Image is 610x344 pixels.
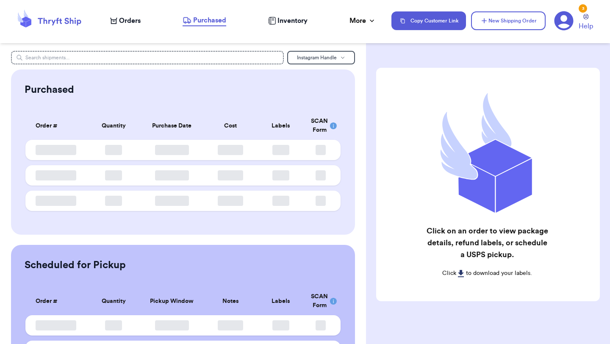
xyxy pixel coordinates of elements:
a: 3 [554,11,574,31]
th: Cost [205,112,255,140]
th: Pickup Window [139,287,205,315]
span: Orders [119,16,141,26]
th: Labels [255,287,306,315]
p: Click to download your labels. [424,269,549,277]
th: Labels [255,112,306,140]
h2: Scheduled for Pickup [25,258,126,272]
div: SCAN Form [311,117,330,135]
a: Orders [110,16,141,26]
button: New Shipping Order [471,11,546,30]
th: Quantity [89,287,139,315]
span: Inventory [277,16,308,26]
div: More [349,16,376,26]
span: Instagram Handle [297,55,337,60]
th: Order # [25,287,89,315]
span: Purchased [193,15,226,25]
div: SCAN Form [311,292,330,310]
h2: Click on an order to view package details, refund labels, or schedule a USPS pickup. [424,225,549,261]
button: Instagram Handle [287,51,355,64]
th: Quantity [89,112,139,140]
input: Search shipments... [11,51,284,64]
h2: Purchased [25,83,74,97]
div: 3 [579,4,587,13]
a: Inventory [268,16,308,26]
a: Purchased [183,15,226,26]
a: Help [579,14,593,31]
th: Notes [205,287,255,315]
th: Purchase Date [139,112,205,140]
button: Copy Customer Link [391,11,466,30]
span: Help [579,21,593,31]
th: Order # [25,112,89,140]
